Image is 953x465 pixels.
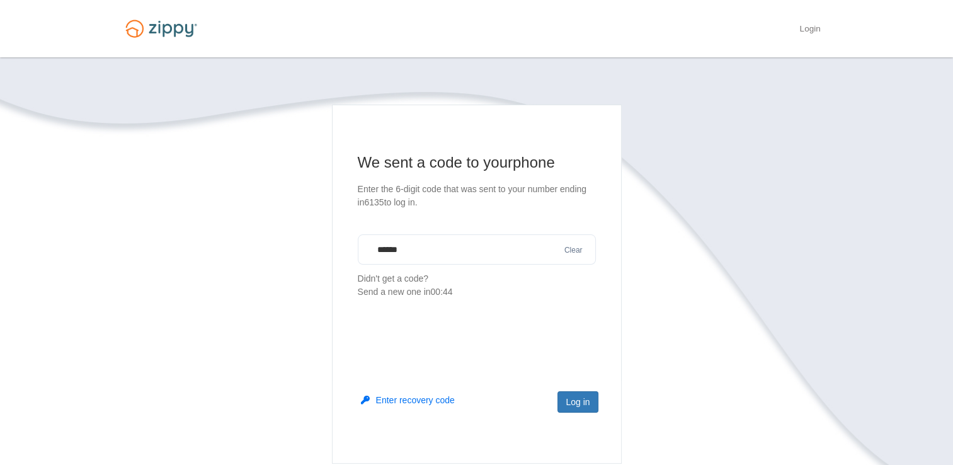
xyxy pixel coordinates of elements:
[561,244,586,256] button: Clear
[358,152,596,173] h1: We sent a code to your phone
[358,183,596,209] p: Enter the 6-digit code that was sent to your number ending in 6135 to log in.
[118,14,205,43] img: Logo
[358,285,596,299] div: Send a new one in 00:44
[557,391,598,413] button: Log in
[358,272,596,299] p: Didn't get a code?
[361,394,455,406] button: Enter recovery code
[799,24,820,37] a: Login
